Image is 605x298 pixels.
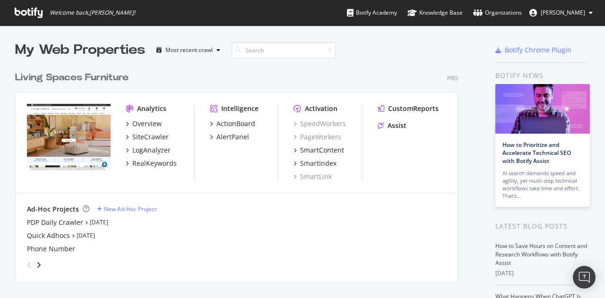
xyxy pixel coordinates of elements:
[300,159,337,168] div: SmartIndex
[294,145,344,155] a: SmartContent
[27,104,111,171] img: livingspaces.com
[300,145,344,155] div: SmartContent
[210,119,255,128] a: ActionBoard
[294,159,337,168] a: SmartIndex
[77,231,95,239] a: [DATE]
[294,132,341,142] a: PageWorkers
[35,260,42,270] div: angle-right
[378,104,439,113] a: CustomReports
[305,104,337,113] div: Activation
[132,145,171,155] div: LogAnalyzer
[495,242,587,267] a: How to Save Hours on Content and Research Workflows with Botify Assist
[15,71,132,85] a: Living Spaces Furniture
[388,104,439,113] div: CustomReports
[23,257,35,272] div: angle-left
[90,218,108,226] a: [DATE]
[502,141,571,165] a: How to Prioritize and Accelerate Technical SEO with Botify Assist
[232,42,336,59] input: Search
[132,159,177,168] div: RealKeywords
[473,8,522,17] div: Organizations
[541,9,585,17] span: Svetlana Li
[126,159,177,168] a: RealKeywords
[378,121,406,130] a: Assist
[27,244,75,254] a: Phone Number
[505,45,571,55] div: Botify Chrome Plugin
[388,121,406,130] div: Assist
[27,204,79,214] div: Ad-Hoc Projects
[495,45,571,55] a: Botify Chrome Plugin
[132,132,169,142] div: SiteCrawler
[495,70,590,81] div: Botify news
[216,119,255,128] div: ActionBoard
[495,269,590,278] div: [DATE]
[495,221,590,231] div: Latest Blog Posts
[347,8,397,17] div: Botify Academy
[50,9,135,17] span: Welcome back, [PERSON_NAME] !
[15,41,145,60] div: My Web Properties
[294,119,346,128] a: SpeedWorkers
[27,231,70,240] a: Quick Adhocs
[221,104,259,113] div: Intelligence
[165,47,213,53] div: Most recent crawl
[132,119,162,128] div: Overview
[15,60,466,281] div: grid
[126,145,171,155] a: LogAnalyzer
[137,104,166,113] div: Analytics
[407,8,463,17] div: Knowledge Base
[502,170,583,200] div: AI search demands speed and agility, yet multi-step technical workflows take time and effort. Tha...
[97,205,156,213] a: New Ad-Hoc Project
[15,71,129,85] div: Living Spaces Furniture
[210,132,249,142] a: AlertPanel
[153,43,224,58] button: Most recent crawl
[294,172,332,181] a: SmartLink
[495,84,590,134] img: How to Prioritize and Accelerate Technical SEO with Botify Assist
[216,132,249,142] div: AlertPanel
[126,119,162,128] a: Overview
[126,132,169,142] a: SiteCrawler
[573,266,596,289] div: Open Intercom Messenger
[447,74,458,82] div: Pro
[522,5,600,20] button: [PERSON_NAME]
[27,218,83,227] a: PDP Daily Crawler
[104,205,156,213] div: New Ad-Hoc Project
